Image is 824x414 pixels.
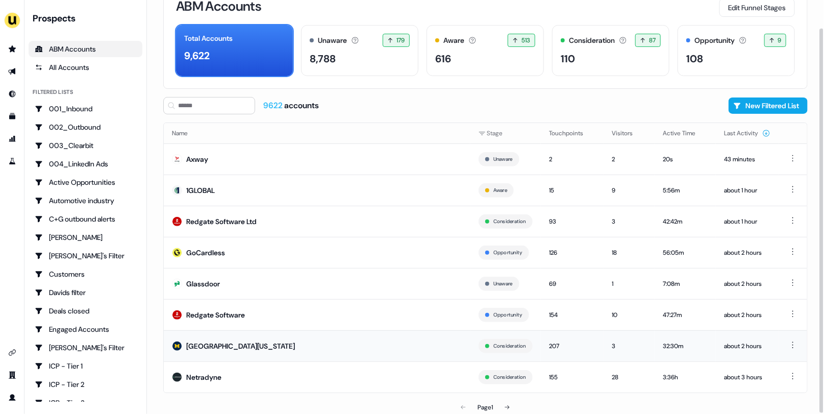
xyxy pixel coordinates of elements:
[186,372,221,382] div: Netradyne
[569,35,615,46] div: Consideration
[549,372,595,382] div: 155
[663,279,708,289] div: 7:08m
[724,341,770,351] div: about 2 hours
[35,214,136,224] div: C+G outbound alerts
[443,35,464,46] div: Aware
[493,279,513,288] button: Unaware
[549,185,595,196] div: 15
[493,186,507,195] button: Aware
[33,88,73,96] div: Filtered lists
[29,303,142,319] a: Go to Deals closed
[493,248,522,257] button: Opportunity
[29,321,142,337] a: Go to Engaged Accounts
[35,398,136,408] div: ICP - Tier 3
[29,229,142,246] a: Go to Charlotte Stone
[186,185,215,196] div: 1GLOBAL
[612,372,646,382] div: 28
[29,284,142,301] a: Go to Davids filter
[4,389,20,406] a: Go to profile
[29,211,142,227] a: Go to C+G outbound alerts
[29,156,142,172] a: Go to 004_LinkedIn Ads
[186,279,220,289] div: Glassdoor
[29,41,142,57] a: ABM Accounts
[4,86,20,102] a: Go to Inbound
[649,35,656,45] span: 87
[35,232,136,242] div: [PERSON_NAME]
[29,248,142,264] a: Go to Charlotte's Filter
[478,402,493,412] div: Page 1
[612,310,646,320] div: 10
[612,341,646,351] div: 3
[35,306,136,316] div: Deals closed
[479,128,533,138] div: Stage
[493,217,526,226] button: Consideration
[612,279,646,289] div: 1
[35,343,136,353] div: [PERSON_NAME]'s Filter
[549,341,595,351] div: 207
[493,342,526,351] button: Consideration
[318,35,347,46] div: Unaware
[35,122,136,132] div: 002_Outbound
[29,266,142,282] a: Go to Customers
[493,373,526,382] button: Consideration
[29,119,142,135] a: Go to 002_Outbound
[35,287,136,298] div: Davids filter
[29,376,142,393] a: Go to ICP - Tier 2
[35,269,136,279] div: Customers
[4,131,20,147] a: Go to attribution
[724,124,770,142] button: Last Activity
[186,216,257,227] div: Redgate Software Ltd
[724,216,770,227] div: about 1 hour
[186,310,245,320] div: Redgate Software
[29,339,142,356] a: Go to Geneviève's Filter
[663,185,708,196] div: 5:56m
[612,248,646,258] div: 18
[4,367,20,383] a: Go to team
[729,98,808,114] button: New Filtered List
[493,310,522,320] button: Opportunity
[35,361,136,371] div: ICP - Tier 1
[663,372,708,382] div: 3:36h
[724,185,770,196] div: about 1 hour
[4,63,20,80] a: Go to outbound experience
[724,248,770,258] div: about 2 hours
[493,155,513,164] button: Unaware
[435,51,451,66] div: 616
[694,35,735,46] div: Opportunity
[724,372,770,382] div: about 3 hours
[29,174,142,190] a: Go to Active Opportunities
[29,137,142,154] a: Go to 003_Clearbit
[663,154,708,164] div: 20s
[35,104,136,114] div: 001_Inbound
[29,395,142,411] a: Go to ICP - Tier 3
[35,251,136,261] div: [PERSON_NAME]'s Filter
[612,124,645,142] button: Visitors
[4,41,20,57] a: Go to prospects
[35,159,136,169] div: 004_LinkedIn Ads
[549,310,595,320] div: 154
[663,310,708,320] div: 47:27m
[686,51,703,66] div: 108
[35,62,136,72] div: All Accounts
[35,140,136,151] div: 003_Clearbit
[396,35,405,45] span: 179
[35,379,136,389] div: ICP - Tier 2
[521,35,531,45] span: 513
[186,248,225,258] div: GoCardless
[549,216,595,227] div: 93
[29,358,142,374] a: Go to ICP - Tier 1
[184,48,210,63] div: 9,622
[35,196,136,206] div: Automotive industry
[612,185,646,196] div: 9
[4,108,20,125] a: Go to templates
[612,154,646,164] div: 2
[35,177,136,187] div: Active Opportunities
[35,324,136,334] div: Engaged Accounts
[549,248,595,258] div: 126
[561,51,575,66] div: 110
[663,124,708,142] button: Active Time
[310,51,336,66] div: 8,788
[263,100,284,111] span: 9622
[663,216,708,227] div: 42:42m
[4,153,20,169] a: Go to experiments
